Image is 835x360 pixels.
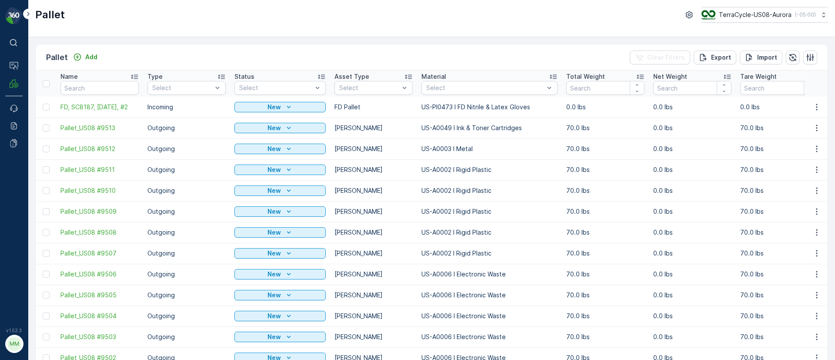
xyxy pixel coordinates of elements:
[711,53,731,62] p: Export
[740,72,777,81] p: Tare Weight
[60,270,139,279] a: Pallet_US08 #9506
[740,186,818,195] p: 70.0 lbs
[757,53,777,62] p: Import
[653,207,731,216] p: 0.0 lbs
[267,333,281,341] p: New
[85,53,97,61] p: Add
[421,186,558,195] p: US-A0002 I Rigid Plastic
[267,312,281,320] p: New
[653,291,731,299] p: 0.0 lbs
[46,51,68,64] p: Pallet
[234,102,326,112] button: New
[60,145,139,153] a: Pallet_US08 #9512
[43,166,50,173] div: Toggle Row Selected
[334,186,413,195] p: [PERSON_NAME]
[60,312,139,320] a: Pallet_US08 #9504
[43,145,50,152] div: Toggle Row Selected
[234,72,254,81] p: Status
[566,124,645,132] p: 70.0 lbs
[267,186,281,195] p: New
[60,103,139,111] a: FD, SC8187, 10/24/25, #2
[421,207,558,216] p: US-A0002 I Rigid Plastic
[5,335,23,353] button: MM
[701,10,715,20] img: image_ci7OI47.png
[267,270,281,279] p: New
[43,333,50,340] div: Toggle Row Selected
[239,84,312,92] p: Select
[334,312,413,320] p: [PERSON_NAME]
[653,72,687,81] p: Net Weight
[653,145,731,153] p: 0.0 lbs
[334,165,413,174] p: [PERSON_NAME]
[653,103,731,111] p: 0.0 lbs
[701,7,828,23] button: TerraCycle-US08-Aurora(-05:00)
[147,249,226,258] p: Outgoing
[267,124,281,132] p: New
[566,207,645,216] p: 70.0 lbs
[421,249,558,258] p: US-A0002 I Rigid Plastic
[234,144,326,154] button: New
[43,271,50,278] div: Toggle Row Selected
[60,207,139,216] a: Pallet_US08 #9509
[334,270,413,279] p: [PERSON_NAME]
[147,72,163,81] p: Type
[334,228,413,237] p: [PERSON_NAME]
[60,228,139,237] a: Pallet_US08 #9508
[267,103,281,111] p: New
[566,72,605,81] p: Total Weight
[740,145,818,153] p: 70.0 lbs
[653,165,731,174] p: 0.0 lbs
[70,52,101,62] button: Add
[334,145,413,153] p: [PERSON_NAME]
[147,291,226,299] p: Outgoing
[60,291,139,299] a: Pallet_US08 #9505
[43,104,50,111] div: Toggle Row Selected
[60,103,139,111] span: FD, SC8187, [DATE], #2
[147,124,226,132] p: Outgoing
[740,333,818,341] p: 70.0 lbs
[334,72,369,81] p: Asset Type
[60,186,139,195] span: Pallet_US08 #9510
[147,228,226,237] p: Outgoing
[234,185,326,196] button: New
[421,124,558,132] p: US-A0049 I Ink & Toner Cartridges
[147,312,226,320] p: Outgoing
[694,50,736,64] button: Export
[60,81,139,95] input: Search
[147,207,226,216] p: Outgoing
[267,165,281,174] p: New
[740,165,818,174] p: 70.0 lbs
[421,333,558,341] p: US-A0006 I Electronic Waste
[147,103,226,111] p: Incoming
[334,124,413,132] p: [PERSON_NAME]
[43,292,50,299] div: Toggle Row Selected
[267,145,281,153] p: New
[566,186,645,195] p: 70.0 lbs
[60,124,139,132] span: Pallet_US08 #9513
[334,207,413,216] p: [PERSON_NAME]
[653,333,731,341] p: 0.0 lbs
[35,8,65,22] p: Pallet
[234,311,326,321] button: New
[267,228,281,237] p: New
[740,270,818,279] p: 70.0 lbs
[566,312,645,320] p: 70.0 lbs
[719,10,792,19] p: TerraCycle-US08-Aurora
[43,250,50,257] div: Toggle Row Selected
[334,103,413,111] p: FD Pallet
[566,145,645,153] p: 70.0 lbs
[234,290,326,300] button: New
[152,84,212,92] p: Select
[60,165,139,174] a: Pallet_US08 #9511
[647,53,685,62] p: Clear Filters
[234,206,326,217] button: New
[653,81,731,95] input: Search
[740,228,818,237] p: 70.0 lbs
[740,124,818,132] p: 70.0 lbs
